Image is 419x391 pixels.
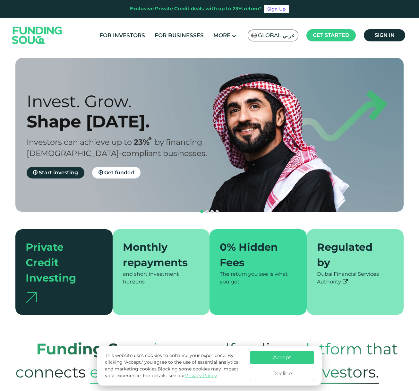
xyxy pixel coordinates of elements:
[258,32,295,39] span: Global عربي
[36,340,149,358] strong: Funding Souq
[92,167,141,178] a: Get funded
[317,239,386,270] div: Regulated by
[105,366,238,378] span: Blocking some cookies may impact your experience.
[317,270,394,286] div: Dubai Financial Services Authority
[364,29,405,41] a: Sign in
[123,270,200,286] div: and short investment horizons
[15,333,398,388] span: platform that connects
[250,351,314,364] button: Accept
[90,361,178,384] span: established
[213,32,230,39] span: More
[375,32,395,38] span: Sign in
[251,33,257,38] img: SA Flag
[6,19,69,51] img: Logo
[250,367,314,380] button: Decline
[26,292,37,303] img: arrow
[153,30,205,41] a: For Businesses
[27,111,221,132] div: Shape [DATE].
[123,239,192,270] div: Monthly repayments
[134,137,155,147] span: 23%
[313,32,349,38] span: Get started
[220,270,296,286] div: The return you see is what you get
[98,30,147,41] a: For Investors
[153,333,291,365] span: is a crowdfunding
[104,169,134,176] span: Get funded
[185,373,217,378] a: Privacy Policy
[143,373,218,378] span: For details, see our .
[27,167,84,178] a: Start investing
[264,5,289,13] a: Sign Up
[39,169,78,176] span: Start investing
[199,209,204,214] button: navigation
[308,361,379,384] span: Investors.
[204,209,209,214] button: navigation
[26,239,95,286] div: Private Credit Investing
[215,209,220,214] button: navigation
[220,239,289,270] div: 0% Hidden Fees
[209,209,215,214] button: navigation
[105,352,244,379] p: This website uses cookies to enhance your experience. By clicking "Accept," you agree to the use ...
[27,91,221,111] div: Invest. Grow.
[130,5,261,13] div: Exclusive Private Credit deals with up to 23% return*
[27,137,132,147] span: Investors can achieve up to
[149,137,151,141] i: 23% IRR (expected) ~ 15% Net yield (expected)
